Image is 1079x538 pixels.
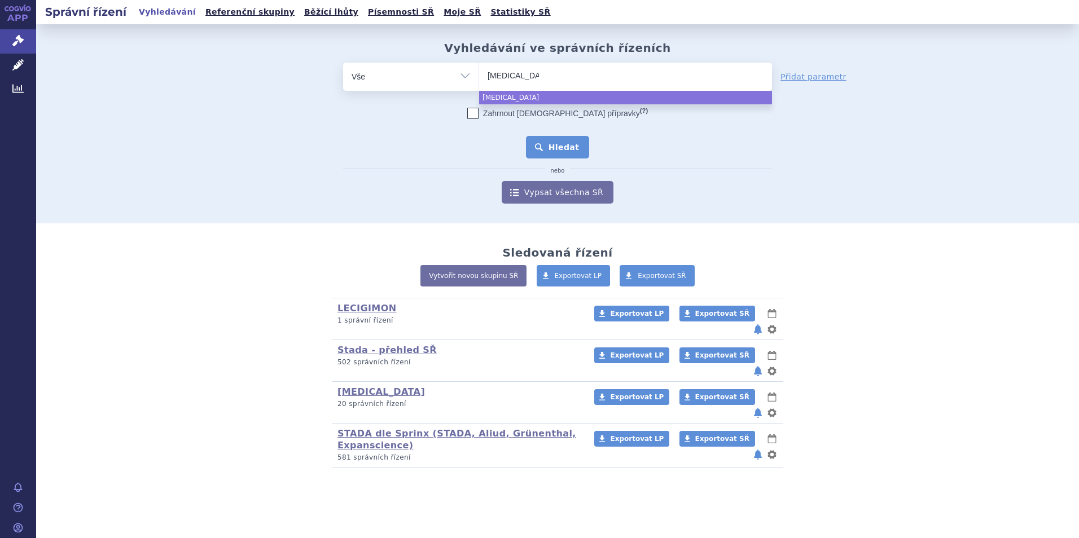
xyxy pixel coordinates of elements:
a: Vytvořit novou skupinu SŘ [420,265,527,286]
a: Exportovat LP [594,431,669,447]
a: Referenční skupiny [202,5,298,20]
h2: Sledovaná řízení [502,246,612,259]
a: Písemnosti SŘ [365,5,437,20]
button: nastavení [766,323,778,336]
span: Exportovat SŘ [695,310,749,317]
a: Exportovat SŘ [679,389,755,405]
a: Exportovat SŘ [679,306,755,321]
button: lhůty [766,307,778,320]
span: Exportovat SŘ [638,272,686,280]
span: Exportovat LP [555,272,602,280]
p: 502 správních řízení [337,358,580,367]
span: Exportovat LP [610,310,664,317]
a: Stada - přehled SŘ [337,345,437,355]
a: Statistiky SŘ [487,5,554,20]
a: Exportovat LP [594,306,669,321]
a: Moje SŘ [440,5,484,20]
h2: Vyhledávání ve správních řízeních [444,41,671,55]
button: notifikace [752,364,764,378]
button: lhůty [766,390,778,404]
a: Exportovat LP [594,389,669,405]
a: Přidat parametr [780,71,846,82]
span: Exportovat LP [610,351,664,359]
button: nastavení [766,448,778,461]
button: notifikace [752,323,764,336]
span: Exportovat SŘ [695,393,749,401]
a: LECIGIMON [337,303,396,314]
i: nebo [545,167,571,174]
a: Exportovat SŘ [679,431,755,447]
h2: Správní řízení [36,4,135,20]
a: Vyhledávání [135,5,199,20]
a: STADA dle Sprinx (STADA, Aliud, Grünenthal, Expanscience) [337,428,576,451]
a: [MEDICAL_DATA] [337,386,425,397]
span: Exportovat LP [610,435,664,443]
button: nastavení [766,364,778,378]
button: notifikace [752,406,764,420]
li: [MEDICAL_DATA] [479,91,772,104]
span: Exportovat LP [610,393,664,401]
a: Exportovat LP [594,347,669,363]
p: 20 správních řízení [337,399,580,409]
label: Zahrnout [DEMOGRAPHIC_DATA] přípravky [467,108,648,119]
a: Vypsat všechna SŘ [502,181,613,204]
button: Hledat [526,136,590,158]
abbr: (?) [640,107,648,114]
button: lhůty [766,432,778,446]
a: Exportovat SŘ [679,347,755,363]
a: Exportovat LP [537,265,611,286]
p: 1 správní řízení [337,316,580,325]
button: lhůty [766,349,778,362]
a: Exportovat SŘ [620,265,695,286]
button: nastavení [766,406,778,420]
span: Exportovat SŘ [695,435,749,443]
button: notifikace [752,448,764,461]
span: Exportovat SŘ [695,351,749,359]
a: Běžící lhůty [301,5,362,20]
p: 581 správních řízení [337,453,580,462]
